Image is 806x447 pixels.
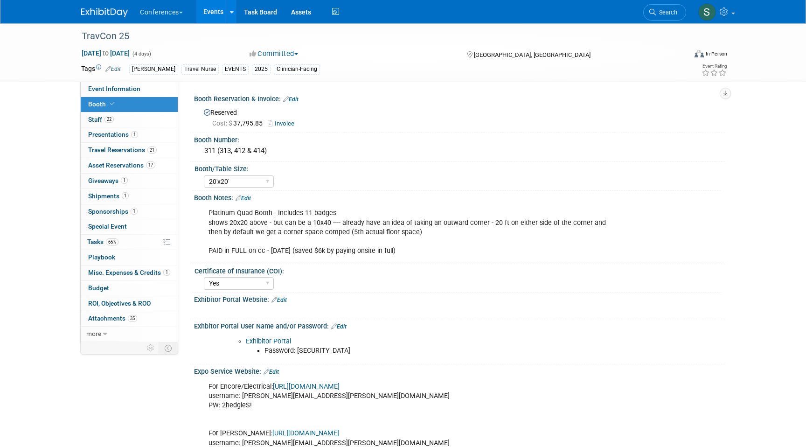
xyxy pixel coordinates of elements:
[272,429,339,437] a: [URL][DOMAIN_NAME]
[201,105,718,128] div: Reserved
[695,50,704,57] img: Format-Inperson.png
[246,49,302,59] button: Committed
[236,195,251,202] a: Edit
[81,265,178,280] a: Misc. Expenses & Credits1
[86,330,101,337] span: more
[88,85,140,92] span: Event Information
[273,383,340,391] a: [URL][DOMAIN_NAME]
[264,369,279,375] a: Edit
[122,192,129,199] span: 1
[121,177,128,184] span: 1
[331,323,347,330] a: Edit
[88,284,109,292] span: Budget
[88,300,151,307] span: ROI, Objectives & ROO
[88,146,157,154] span: Travel Reservations
[81,112,178,127] a: Staff22
[181,64,219,74] div: Travel Nurse
[104,116,114,123] span: 22
[194,319,725,331] div: Exhbitor Portal User Name and/or Password:
[159,342,178,354] td: Toggle Event Tabs
[88,161,155,169] span: Asset Reservations
[88,223,127,230] span: Special Event
[88,314,137,322] span: Attachments
[81,296,178,311] a: ROI, Objectives & ROO
[194,191,725,203] div: Booth Notes:
[283,96,299,103] a: Edit
[132,51,151,57] span: (4 days)
[110,101,115,106] i: Booth reservation complete
[246,337,291,345] a: Exhibitor Portal
[81,8,128,17] img: ExhibitDay
[252,64,271,74] div: 2025
[101,49,110,57] span: to
[105,66,121,72] a: Edit
[81,127,178,142] a: Presentations1
[88,100,117,108] span: Booth
[202,204,622,260] div: Platinum Quad Booth - Includes 11 badges shows 20x20 above - but can be a 10x40 ---- already have...
[201,144,718,158] div: 311 (313, 412 & 414)
[81,235,178,250] a: Tasks65%
[81,219,178,234] a: Special Event
[88,208,138,215] span: Sponsorships
[271,297,287,303] a: Edit
[129,64,178,74] div: [PERSON_NAME]
[631,49,727,63] div: Event Format
[81,327,178,342] a: more
[195,162,721,174] div: Booth/Table Size:
[163,269,170,276] span: 1
[212,119,233,127] span: Cost: $
[88,116,114,123] span: Staff
[195,264,721,276] div: Certificate of Insurance (COI):
[128,315,137,322] span: 35
[274,64,320,74] div: Clinician-Facing
[81,97,178,112] a: Booth
[81,49,130,57] span: [DATE] [DATE]
[702,64,727,69] div: Event Rating
[194,92,725,104] div: Booth Reservation & Invoice:
[264,346,617,356] li: Password: [SECURITY_DATA]
[81,143,178,158] a: Travel Reservations21
[194,133,725,145] div: Booth Number:
[81,158,178,173] a: Asset Reservations17
[131,208,138,215] span: 1
[88,253,115,261] span: Playbook
[88,269,170,276] span: Misc. Expenses & Credits
[143,342,159,354] td: Personalize Event Tab Strip
[656,9,677,16] span: Search
[106,238,118,245] span: 65%
[81,311,178,326] a: Attachments35
[88,177,128,184] span: Giveaways
[88,131,138,138] span: Presentations
[81,204,178,219] a: Sponsorships1
[194,364,725,377] div: Expo Service Website:
[131,131,138,138] span: 1
[87,238,118,245] span: Tasks
[81,250,178,265] a: Playbook
[212,119,266,127] span: 37,795.85
[81,174,178,189] a: Giveaways1
[222,64,249,74] div: EVENTS
[81,281,178,296] a: Budget
[474,51,591,58] span: [GEOGRAPHIC_DATA], [GEOGRAPHIC_DATA]
[698,3,716,21] img: Sophie Buffo
[268,120,299,127] a: Invoice
[88,192,129,200] span: Shipments
[705,50,727,57] div: In-Person
[81,82,178,97] a: Event Information
[81,64,121,75] td: Tags
[146,161,155,168] span: 17
[78,28,672,45] div: TravCon 25
[81,189,178,204] a: Shipments1
[194,293,725,305] div: Exhibitor Portal Website:
[147,147,157,154] span: 21
[643,4,686,21] a: Search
